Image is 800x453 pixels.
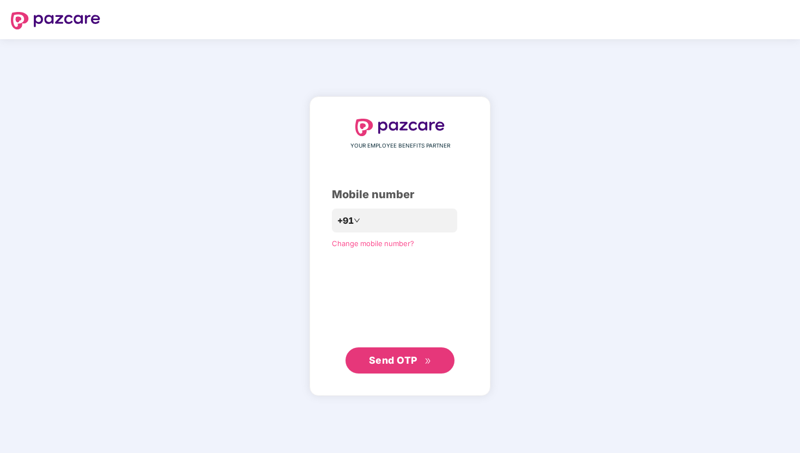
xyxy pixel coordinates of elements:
[332,186,468,203] div: Mobile number
[350,142,450,150] span: YOUR EMPLOYEE BENEFITS PARTNER
[354,217,360,224] span: down
[332,239,414,248] a: Change mobile number?
[369,354,417,366] span: Send OTP
[11,12,100,29] img: logo
[425,358,432,365] span: double-right
[355,119,445,136] img: logo
[346,347,454,374] button: Send OTPdouble-right
[337,214,354,228] span: +91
